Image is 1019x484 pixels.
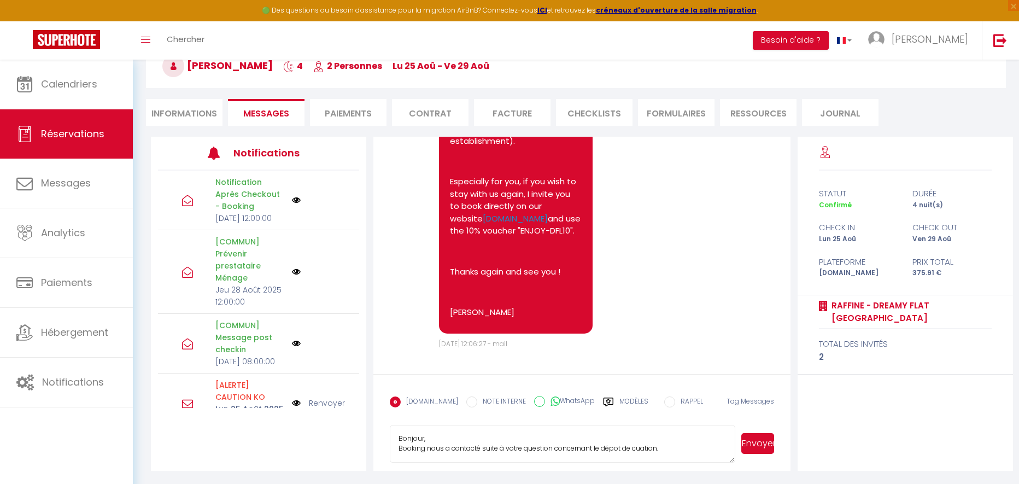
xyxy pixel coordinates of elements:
[292,196,301,205] img: NO IMAGE
[215,355,285,368] p: [DATE] 08:00:00
[439,339,507,348] span: [DATE] 12:06:27 - mail
[802,99,879,126] li: Journal
[450,306,582,319] p: [PERSON_NAME]
[215,236,285,284] p: [COMMUN] Prévenir prestataire Ménage
[9,4,42,37] button: Ouvrir le widget de chat LiveChat
[292,339,301,348] img: NO IMAGE
[450,176,582,237] p: Especially for you, if you wish to stay with us again, I invite you to book directly on our websi...
[905,221,999,234] div: check out
[675,396,703,409] label: RAPPEL
[905,255,999,269] div: Prix total
[41,176,91,190] span: Messages
[167,33,204,45] span: Chercher
[310,99,386,126] li: Paiements
[41,127,104,141] span: Réservations
[393,60,489,72] span: lu 25 Aoû - ve 29 Aoû
[162,59,273,72] span: [PERSON_NAME]
[812,221,905,234] div: check in
[215,319,285,355] p: [COMMUN] Message post checkin
[41,276,92,289] span: Paiements
[42,375,104,389] span: Notifications
[292,397,301,409] img: NO IMAGE
[812,268,905,278] div: [DOMAIN_NAME]
[392,99,468,126] li: Contrat
[596,5,757,15] a: créneaux d'ouverture de la salle migration
[619,396,648,416] label: Modèles
[905,187,999,200] div: durée
[292,267,301,276] img: NO IMAGE
[215,212,285,224] p: [DATE] 12:00:00
[905,234,999,244] div: Ven 29 Aoû
[905,268,999,278] div: 375.91 €
[483,213,548,224] a: [DOMAIN_NAME]
[860,21,982,60] a: ... [PERSON_NAME]
[233,141,317,165] h3: Notifications
[33,30,100,49] img: Super Booking
[159,21,213,60] a: Chercher
[146,99,222,126] li: Informations
[905,200,999,211] div: 4 nuit(s)
[819,351,991,364] div: 2
[215,176,285,212] p: Notification Après Checkout - Booking
[753,31,829,50] button: Besoin d'aide ?
[283,60,303,72] span: 4
[401,396,458,409] label: [DOMAIN_NAME]
[868,31,885,48] img: ...
[638,99,715,126] li: FORMULAIRES
[474,99,551,126] li: Facture
[477,396,526,409] label: NOTE INTERNE
[215,379,285,403] p: Motif d'échec d'envoi
[727,396,774,406] span: Tag Messages
[741,433,774,454] button: Envoyer
[993,33,1007,47] img: logout
[819,200,852,209] span: Confirmé
[556,99,633,126] li: CHECKLISTS
[313,60,382,72] span: 2 Personnes
[812,234,905,244] div: Lun 25 Aoû
[215,403,285,427] p: Lun 25 Août 2025 12:01:00
[545,396,595,408] label: WhatsApp
[41,325,108,339] span: Hébergement
[720,99,797,126] li: Ressources
[41,77,97,91] span: Calendriers
[243,107,289,120] span: Messages
[537,5,547,15] a: ICI
[41,226,85,240] span: Analytics
[819,337,991,351] div: total des invités
[215,284,285,308] p: Jeu 28 Août 2025 12:00:00
[892,32,968,46] span: [PERSON_NAME]
[812,255,905,269] div: Plateforme
[828,299,991,325] a: RAFFINE - Dreamy Flat [GEOGRAPHIC_DATA]
[450,266,582,278] p: Thanks again and see you !
[309,397,345,409] a: Renvoyer
[812,187,905,200] div: statut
